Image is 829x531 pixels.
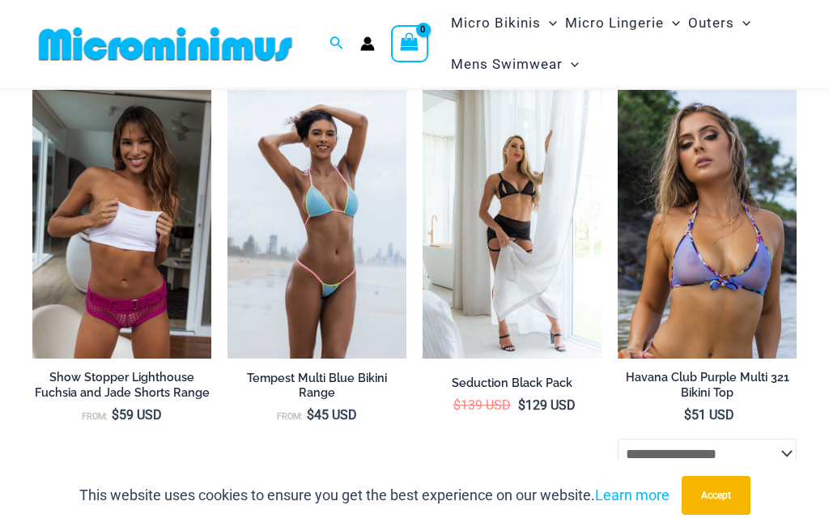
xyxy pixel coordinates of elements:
[453,397,511,413] bdi: 139 USD
[277,411,303,422] span: From:
[423,376,602,397] a: Seduction Black Pack
[423,90,602,359] img: Seduction Black 1034 Bra 6034 Bottom 5019 skirt 11
[32,370,211,400] h2: Show Stopper Lighthouse Fuchsia and Jade Shorts Range
[734,2,750,44] span: Menu Toggle
[518,397,525,413] span: $
[684,2,755,44] a: OutersMenu ToggleMenu Toggle
[561,2,684,44] a: Micro LingerieMenu ToggleMenu Toggle
[447,2,561,44] a: Micro BikinisMenu ToggleMenu Toggle
[688,2,734,44] span: Outers
[541,2,557,44] span: Menu Toggle
[32,90,211,359] img: Lighthouse Fuchsia 516 Shorts 04
[453,397,461,413] span: $
[565,2,664,44] span: Micro Lingerie
[451,2,541,44] span: Micro Bikinis
[227,90,406,359] img: Tempest Multi Blue 312 Top 456 Bottom 01
[32,90,211,359] a: Lighthouse Fuchsia 516 Shorts 04Lighthouse Jade 516 Shorts 05Lighthouse Jade 516 Shorts 05
[684,407,734,423] bdi: 51 USD
[112,407,162,423] bdi: 59 USD
[618,90,797,359] img: Havana Club Purple Multi 321 Top 01
[227,90,406,359] a: Tempest Multi Blue 312 Top 456 Bottom 01Tempest Multi Blue 312 Top 456 Bottom 02Tempest Multi Blu...
[595,486,670,503] a: Learn more
[423,90,602,359] a: Seduction Black 1034 Bra 6034 Bottom 5019 skirt 11Seduction Black 1034 Bra 6034 Bottom 5019 skirt...
[682,476,750,515] button: Accept
[618,90,797,359] a: Havana Club Purple Multi 321 Top 01Havana Club Purple Multi 321 Top 451 Bottom 03Havana Club Purp...
[451,44,563,85] span: Mens Swimwear
[684,407,691,423] span: $
[360,36,375,51] a: Account icon link
[563,44,579,85] span: Menu Toggle
[447,44,583,85] a: Mens SwimwearMenu ToggleMenu Toggle
[79,483,670,508] p: This website uses cookies to ensure you get the best experience on our website.
[227,371,406,407] a: Tempest Multi Blue Bikini Range
[82,411,108,422] span: From:
[391,25,428,62] a: View Shopping Cart, empty
[423,376,602,391] h2: Seduction Black Pack
[307,407,314,423] span: $
[32,370,211,406] a: Show Stopper Lighthouse Fuchsia and Jade Shorts Range
[329,34,344,54] a: Search icon link
[618,370,797,400] h2: Havana Club Purple Multi 321 Bikini Top
[32,26,299,62] img: MM SHOP LOGO FLAT
[227,371,406,401] h2: Tempest Multi Blue Bikini Range
[618,370,797,406] a: Havana Club Purple Multi 321 Bikini Top
[518,397,576,413] bdi: 129 USD
[664,2,680,44] span: Menu Toggle
[307,407,357,423] bdi: 45 USD
[112,407,119,423] span: $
